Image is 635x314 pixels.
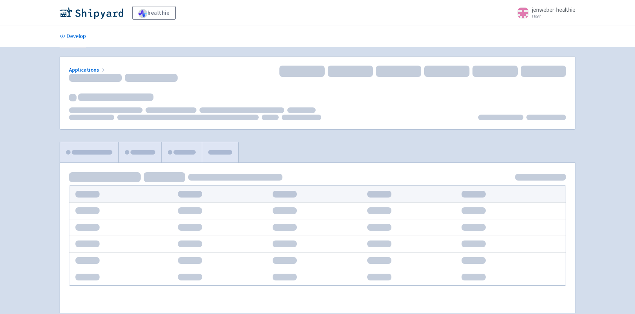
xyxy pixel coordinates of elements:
[132,6,176,20] a: healthie
[532,14,575,19] small: User
[69,66,106,73] a: Applications
[60,7,123,19] img: Shipyard logo
[532,6,575,13] span: jenweber-healthie
[512,7,575,19] a: jenweber-healthie User
[60,26,86,47] a: Develop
